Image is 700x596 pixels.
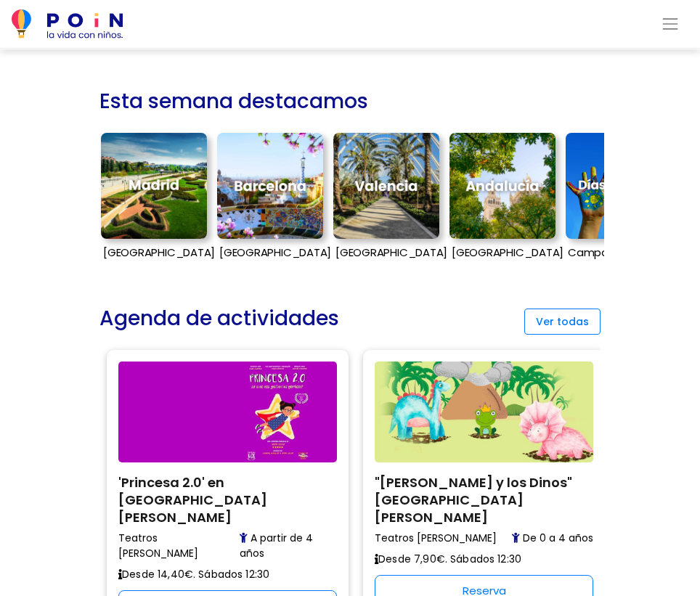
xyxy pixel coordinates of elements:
span: Teatros [PERSON_NAME] [118,531,236,561]
img: Andalucía [449,133,555,239]
span: Teatros [PERSON_NAME] [375,531,497,546]
h2: Esta semana destacamos [99,83,368,120]
span: De 0 a 4 años [512,531,593,546]
button: Toggle navigation [652,12,688,36]
h2: 'Princesa 2.0' en [GEOGRAPHIC_DATA][PERSON_NAME] [118,470,337,526]
p: [GEOGRAPHIC_DATA] [217,246,323,259]
p: [GEOGRAPHIC_DATA] [449,246,555,259]
h2: "[PERSON_NAME] y los Dinos" [GEOGRAPHIC_DATA][PERSON_NAME] [375,470,593,526]
img: Madrid [101,133,207,239]
p: Desde 14,40€. Sábados 12:30 [118,561,337,588]
img: Campamentos [566,133,672,239]
p: Campamentos [566,246,672,259]
img: Valencia [333,133,439,239]
a: [GEOGRAPHIC_DATA] [449,126,555,271]
a: Campamentos [566,126,672,271]
img: con-ninos-en-madrid-espectaculos-una-rana-y-los-dinos [375,362,593,462]
img: Barcelona [217,133,323,239]
p: Desde 7,90€. Sábados 12:30 [375,546,593,573]
a: [GEOGRAPHIC_DATA] [101,126,207,271]
p: [GEOGRAPHIC_DATA] [333,246,439,259]
button: Ver todas [524,309,601,335]
img: POiN [12,9,123,38]
a: [GEOGRAPHIC_DATA] [333,126,439,271]
span: A partir de 4 años [240,531,337,561]
img: tt-con-ninos-en-madrid-princesa-teatros-luchana [118,362,337,462]
h2: Agenda de actividades [99,300,339,337]
a: [GEOGRAPHIC_DATA] [217,126,323,271]
p: [GEOGRAPHIC_DATA] [101,246,207,259]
